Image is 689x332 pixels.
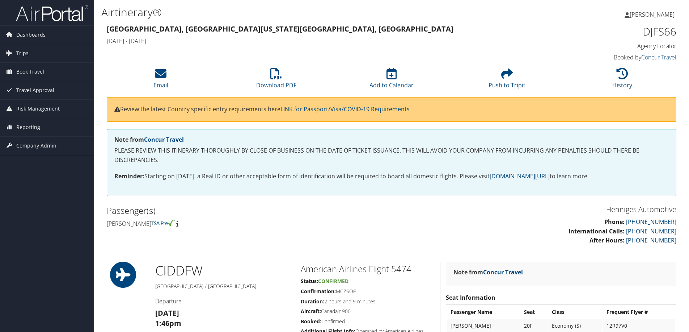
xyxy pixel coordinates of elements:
th: Passenger Name [447,306,520,319]
h3: Henniges Automotive [397,204,676,215]
span: Risk Management [16,100,60,118]
strong: [DATE] [155,308,179,318]
span: Company Admin [16,137,56,155]
span: Travel Approval [16,81,54,99]
th: Class [548,306,602,319]
th: Seat [520,306,548,319]
strong: Phone: [604,218,625,226]
strong: [GEOGRAPHIC_DATA], [GEOGRAPHIC_DATA] [US_STATE][GEOGRAPHIC_DATA], [GEOGRAPHIC_DATA] [107,24,453,34]
h4: Departure [155,297,289,305]
strong: 1:46pm [155,318,181,328]
p: Review the latest Country specific entry requirements here [114,105,669,114]
a: LINK for Passport/Visa/COVID-19 Requirements [280,105,410,113]
strong: International Calls: [568,227,625,235]
p: PLEASE REVIEW THIS ITINERARY THOROUGHLY BY CLOSE OF BUSINESS ON THE DATE OF TICKET ISSUANCE. THIS... [114,146,669,165]
strong: Note from [114,136,184,144]
a: Concur Travel [641,53,676,61]
h5: Canadair 900 [301,308,435,315]
h5: MCZSOF [301,288,435,295]
h5: [GEOGRAPHIC_DATA] / [GEOGRAPHIC_DATA] [155,283,289,290]
a: Concur Travel [483,268,523,276]
h1: CID DFW [155,262,289,280]
span: Book Travel [16,63,44,81]
a: Concur Travel [144,136,184,144]
h4: [PERSON_NAME] [107,220,386,228]
a: [PHONE_NUMBER] [626,227,676,235]
a: [DOMAIN_NAME][URL] [490,172,550,180]
h2: American Airlines Flight 5474 [301,263,435,275]
a: Push to Tripit [489,72,525,89]
strong: Duration: [301,298,324,305]
img: tsa-precheck.png [151,220,175,226]
strong: Seat Information [446,294,495,302]
a: Add to Calendar [369,72,414,89]
strong: Aircraft: [301,308,321,315]
a: Download PDF [256,72,296,89]
a: Email [153,72,168,89]
h5: 2 hours and 9 minutes [301,298,435,305]
a: [PHONE_NUMBER] [626,236,676,244]
h4: Booked by [542,53,676,61]
span: Reporting [16,118,40,136]
strong: Confirmation: [301,288,336,295]
a: [PERSON_NAME] [625,4,682,25]
h4: Agency Locator [542,42,676,50]
span: Confirmed [318,278,348,285]
h5: Confirmed [301,318,435,325]
strong: Reminder: [114,172,144,180]
h1: DJFS66 [542,24,676,39]
a: History [612,72,632,89]
span: [PERSON_NAME] [630,11,675,18]
strong: After Hours: [589,236,625,244]
p: Starting on [DATE], a Real ID or other acceptable form of identification will be required to boar... [114,172,669,181]
th: Frequent Flyer # [603,306,675,319]
a: [PHONE_NUMBER] [626,218,676,226]
strong: Status: [301,278,318,285]
strong: Booked: [301,318,321,325]
span: Trips [16,44,29,62]
h1: Airtinerary® [101,5,488,20]
h4: [DATE] - [DATE] [107,37,531,45]
h2: Passenger(s) [107,204,386,217]
img: airportal-logo.png [16,5,88,22]
span: Dashboards [16,26,46,44]
strong: Note from [453,268,523,276]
